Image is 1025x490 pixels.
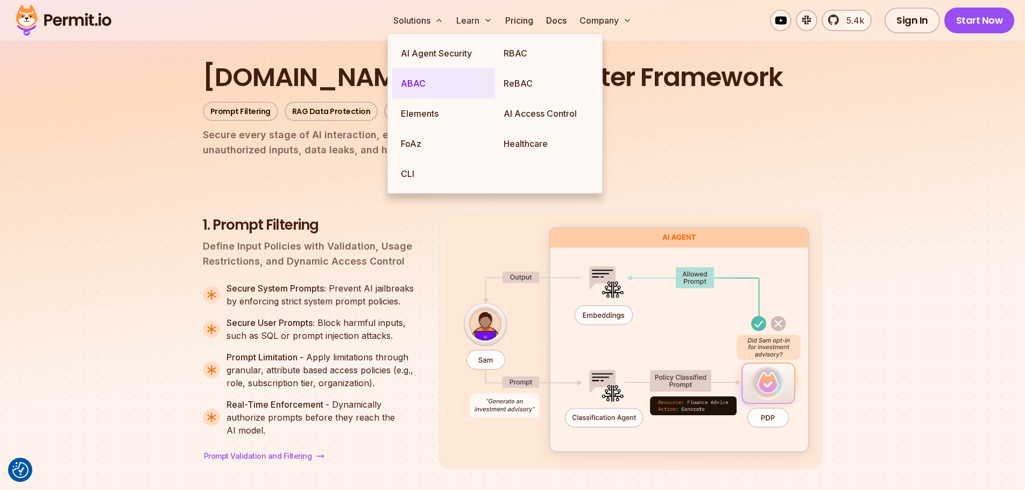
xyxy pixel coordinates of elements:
[944,8,1015,33] a: Start Now
[495,98,598,129] a: AI Access Control
[392,129,495,159] a: FoAz
[501,10,538,31] a: Pricing
[203,127,823,143] span: Secure every stage of AI interaction, ensuring safe operation, preventing
[575,10,636,31] button: Company
[822,10,872,31] a: 5.4k
[203,450,326,463] a: Prompt Validation and Filtering
[227,352,303,363] strong: Prompt Limitation -
[203,239,421,269] p: Define Input Policies with Validation, Usage Restrictions, and Dynamic Access Control
[392,38,495,68] a: AI Agent Security
[495,129,598,159] a: Healthcare
[227,316,421,342] p: Block harmful inputs, such as SQL or prompt injection attacks.
[840,14,864,27] span: 5.4k
[452,10,497,31] button: Learn
[285,102,378,121] a: RAG Data Protection
[227,351,421,389] p: Apply limitations through granular, attribute based access policies (e.g., role, subscription tie...
[389,10,448,31] button: Solutions
[12,462,29,478] button: Consent Preferences
[203,216,421,235] h3: 1. Prompt Filtering
[392,159,495,189] a: CLI
[227,399,329,410] strong: Real-Time Enforcement -
[227,283,326,294] strong: Secure System Prompts:
[495,68,598,98] a: ReBAC
[392,98,495,129] a: Elements
[227,398,421,437] p: Dynamically authorize prompts before they reach the AI model.
[392,68,495,98] a: ABAC
[384,102,485,121] a: Secure External Access
[203,102,278,121] a: Prompt Filtering
[203,127,823,158] p: unauthorized inputs, data leaks, and harmful outputs
[12,462,29,478] img: Revisit consent button
[542,10,571,31] a: Docs
[227,317,315,328] strong: Secure User Prompts:
[204,451,312,461] span: Prompt Validation and Filtering
[203,60,823,95] h2: [DOMAIN_NAME]'s Four-Perimeter Framework
[885,8,940,33] a: Sign In
[11,2,116,39] img: Permit logo
[495,38,598,68] a: RBAC
[227,282,421,308] p: Prevent AI jailbreaks by enforcing strict system prompt policies.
